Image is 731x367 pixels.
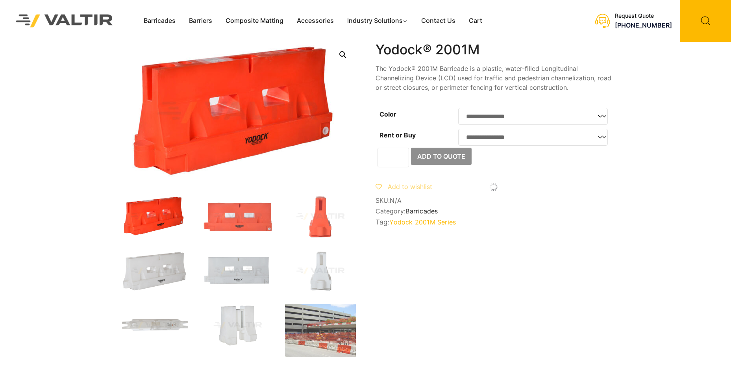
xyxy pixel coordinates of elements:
img: 2001M_Org_Side.jpg [285,195,356,238]
div: Request Quote [615,13,672,19]
img: Valtir Rentals [6,4,123,38]
a: Yodock 2001M Series [389,218,456,226]
label: Rent or Buy [379,131,416,139]
a: Barricades [137,15,182,27]
label: Color [379,110,396,118]
button: Add to Quote [411,148,472,165]
a: Barriers [182,15,219,27]
a: Industry Solutions [341,15,415,27]
span: N/A [390,196,402,204]
img: 2001M_Nat_Top.jpg [120,304,191,347]
a: [PHONE_NUMBER] [615,21,672,29]
a: Barricades [405,207,438,215]
a: Composite Matting [219,15,290,27]
span: Category: [376,208,612,215]
span: Tag: [376,218,612,226]
img: 2001M_Org_Front.jpg [202,195,273,238]
input: Product quantity [378,148,409,167]
img: 2001M_Nat_3Q.jpg [120,250,191,292]
p: The Yodock® 2001M Barricade is a plastic, water-filled Longitudinal Channelizing Device (LCD) use... [376,64,612,92]
a: Contact Us [415,15,462,27]
img: 2001M_Nat_Front.jpg [202,250,273,292]
span: SKU: [376,197,612,204]
a: Cart [462,15,489,27]
img: 2001M_Nat_Side.jpg [285,250,356,292]
img: Convention Center Construction Project [285,304,356,357]
h1: Yodock® 2001M [376,42,612,58]
img: 2001M_Org_3Q.jpg [120,195,191,238]
img: 2001M_Org_Top.jpg [202,304,273,347]
a: Accessories [290,15,341,27]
